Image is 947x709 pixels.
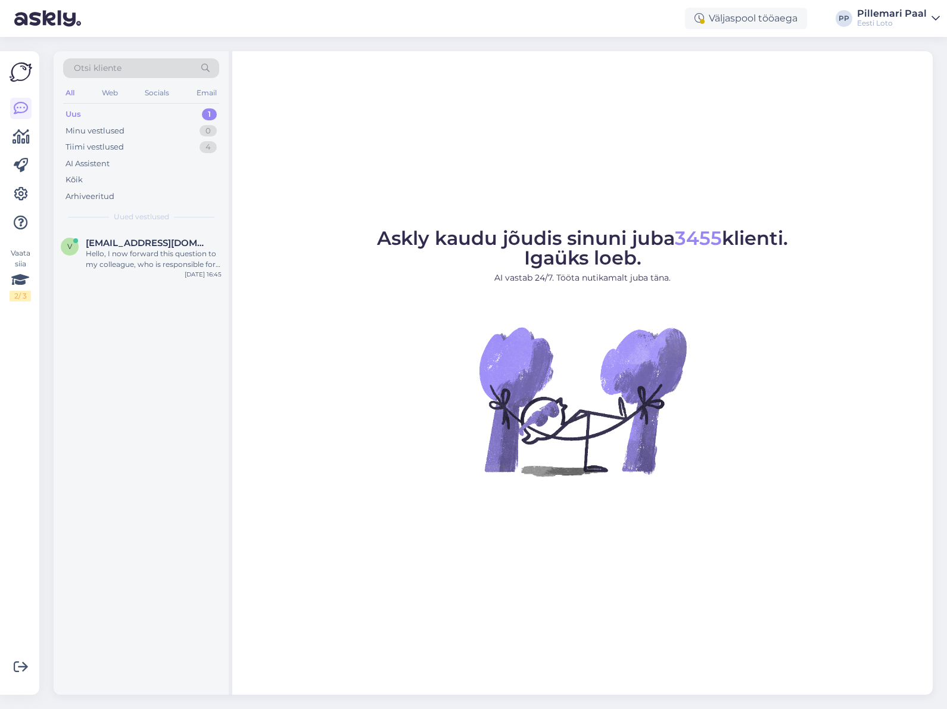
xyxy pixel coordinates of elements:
[86,248,222,270] div: Hello, I now forward this question to my colleague, who is responsible for this. The reply will b...
[836,10,852,27] div: PP
[200,141,217,153] div: 4
[63,85,77,101] div: All
[857,9,940,28] a: Pillemari PaalEesti Loto
[66,191,114,203] div: Arhiveeritud
[66,125,124,137] div: Minu vestlused
[10,61,32,83] img: Askly Logo
[194,85,219,101] div: Email
[67,242,72,251] span: v
[10,291,31,301] div: 2 / 3
[66,174,83,186] div: Kõik
[685,8,807,29] div: Väljaspool tööaega
[86,238,210,248] span: vsfdm@protonmail.com
[114,212,169,222] span: Uued vestlused
[857,9,927,18] div: Pillemari Paal
[475,294,690,508] img: No Chat active
[675,226,722,250] span: 3455
[66,158,110,170] div: AI Assistent
[142,85,172,101] div: Socials
[185,270,222,279] div: [DATE] 16:45
[377,226,788,269] span: Askly kaudu jõudis sinuni juba klienti. Igaüks loeb.
[99,85,120,101] div: Web
[377,272,788,284] p: AI vastab 24/7. Tööta nutikamalt juba täna.
[857,18,927,28] div: Eesti Loto
[66,141,124,153] div: Tiimi vestlused
[200,125,217,137] div: 0
[66,108,81,120] div: Uus
[202,108,217,120] div: 1
[74,62,122,74] span: Otsi kliente
[10,248,31,301] div: Vaata siia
